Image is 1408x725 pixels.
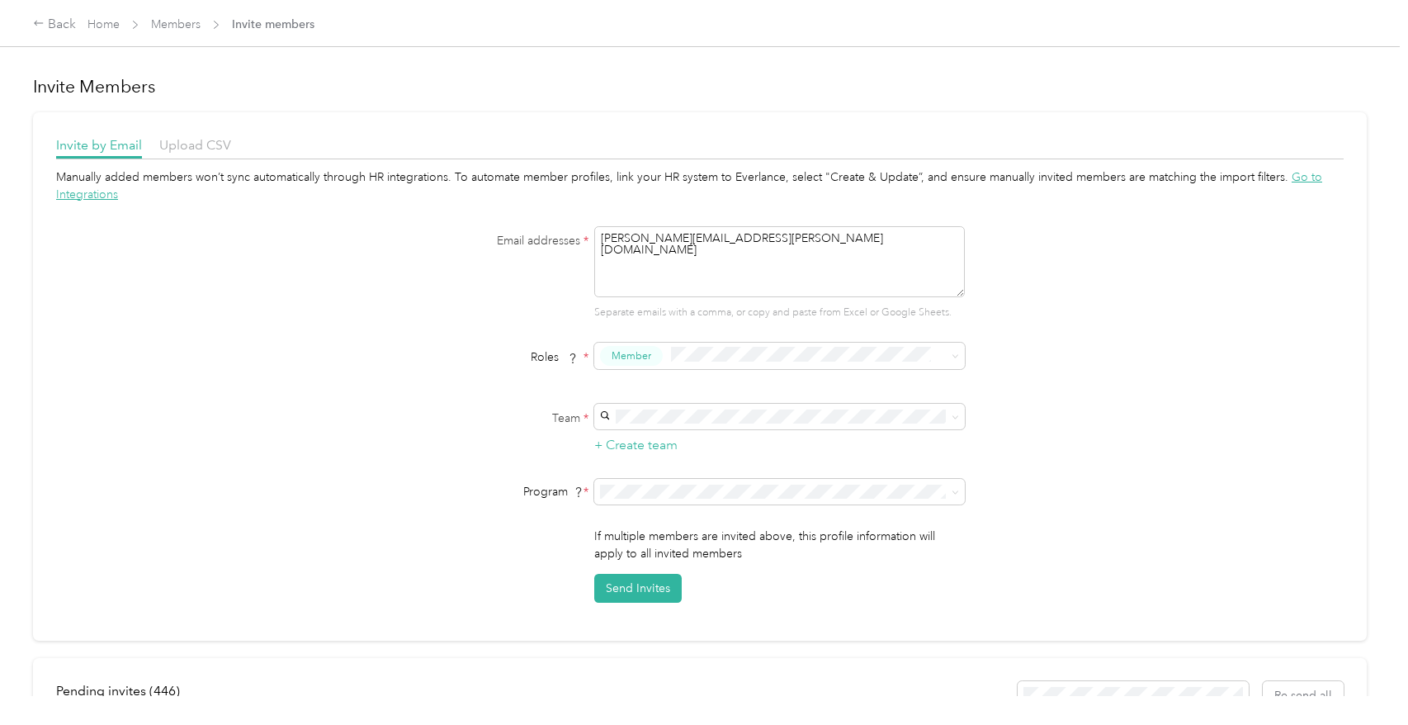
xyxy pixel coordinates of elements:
[1316,633,1408,725] iframe: Everlance-gr Chat Button Frame
[382,232,588,249] label: Email addresses
[594,226,965,297] textarea: [PERSON_NAME][EMAIL_ADDRESS][PERSON_NAME][DOMAIN_NAME]
[56,681,1344,710] div: info-bar
[56,683,180,699] span: Pending invites
[382,483,588,500] div: Program
[151,17,201,31] a: Members
[232,16,314,33] span: Invite members
[600,346,663,367] button: Member
[1263,681,1344,710] button: Re-send all
[149,683,180,699] span: ( 446 )
[594,528,965,562] p: If multiple members are invited above, this profile information will apply to all invited members
[33,75,1367,98] h1: Invite Members
[56,137,142,153] span: Invite by Email
[382,410,588,427] label: Team
[525,344,584,370] span: Roles
[56,681,191,710] div: left-menu
[594,435,678,456] button: + Create team
[33,15,76,35] div: Back
[612,348,651,363] span: Member
[159,137,231,153] span: Upload CSV
[594,574,682,603] button: Send Invites
[56,170,1322,201] span: Go to Integrations
[56,168,1344,203] div: Manually added members won’t sync automatically through HR integrations. To automate member profi...
[594,306,965,320] p: Separate emails with a comma, or copy and paste from Excel or Google Sheets.
[1018,681,1344,710] div: Resend all invitations
[87,17,120,31] a: Home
